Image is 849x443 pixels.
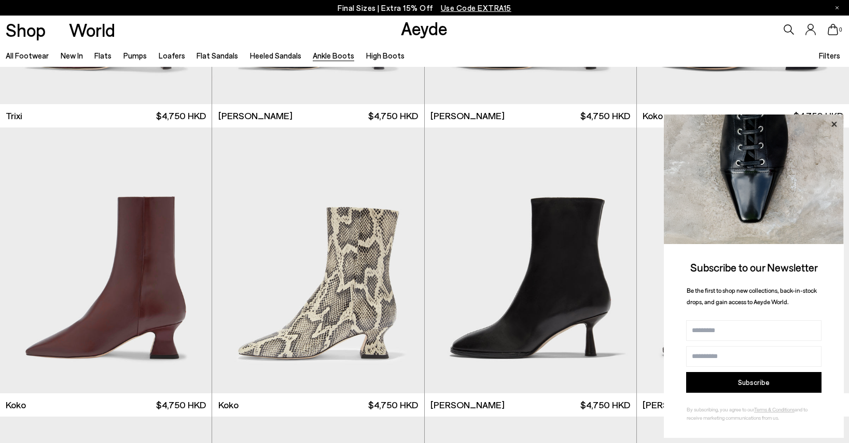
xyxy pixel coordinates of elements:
span: [PERSON_NAME] [430,398,505,411]
a: Pumps [123,51,147,60]
a: Koko $4,750 HKD [637,104,849,127]
img: Dorothy Soft Sock Boots [425,127,636,393]
span: Trixi [6,109,22,122]
a: [PERSON_NAME] $4,750 HKD [425,104,636,127]
a: Terms & Conditions [754,406,795,412]
div: 1 / 6 [425,127,636,393]
button: Subscribe [686,372,822,393]
div: 2 / 6 [636,127,848,393]
a: Ankle Boots [313,51,354,60]
a: Flat Sandals [197,51,238,60]
span: $4,750 HKD [580,398,630,411]
span: Subscribe to our Newsletter [690,261,818,274]
div: 1 / 6 [637,127,849,393]
img: Koko Regal Heel Boots [212,127,424,393]
a: Loafers [159,51,185,60]
a: [PERSON_NAME] $4,750 HKD [212,104,424,127]
span: 0 [838,27,843,33]
span: [PERSON_NAME] [643,398,717,411]
span: $4,750 HKD [794,109,843,122]
a: [PERSON_NAME] $4,750 HKD [637,393,849,417]
a: [PERSON_NAME] $4,750 HKD [425,393,636,417]
a: High Boots [366,51,405,60]
a: Aeyde [401,17,448,39]
span: Koko [218,398,239,411]
a: Koko $4,750 HKD [212,393,424,417]
span: $4,750 HKD [156,398,206,411]
a: Heeled Sandals [250,51,301,60]
span: By subscribing, you agree to our [687,406,754,412]
a: 6 / 6 1 / 6 2 / 6 3 / 6 4 / 6 5 / 6 6 / 6 1 / 6 Next slide Previous slide [637,127,849,393]
a: World [69,21,115,39]
span: Navigate to /collections/ss25-final-sizes [441,3,511,12]
span: $4,750 HKD [580,109,630,122]
span: Koko [643,109,663,122]
a: 6 / 6 1 / 6 2 / 6 3 / 6 4 / 6 5 / 6 6 / 6 1 / 6 Next slide Previous slide [425,127,636,393]
a: New In [61,51,83,60]
span: Be the first to shop new collections, back-in-stock drops, and gain access to Aeyde World. [687,287,817,306]
span: $4,750 HKD [368,398,418,411]
span: Koko [6,398,26,411]
span: Filters [819,51,840,60]
img: ca3f721fb6ff708a270709c41d776025.jpg [664,115,844,244]
span: [PERSON_NAME] [430,109,505,122]
a: Flats [94,51,112,60]
a: Shop [6,21,46,39]
img: Dorothy Soft Sock Boots [637,127,849,393]
span: $4,750 HKD [156,109,206,122]
p: Final Sizes | Extra 15% Off [338,2,511,15]
a: 0 [828,24,838,35]
a: All Footwear [6,51,49,60]
span: $4,750 HKD [368,109,418,122]
img: Dorothy Soft Sock Boots [636,127,848,393]
span: [PERSON_NAME] [218,109,293,122]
